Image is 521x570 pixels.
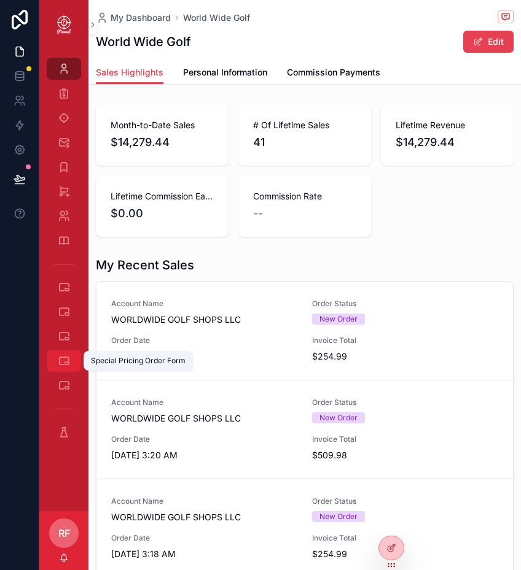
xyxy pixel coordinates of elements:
[111,336,297,345] span: Order Date
[287,61,380,86] a: Commission Payments
[183,66,267,79] span: Personal Information
[319,314,358,325] div: New Order
[319,412,358,423] div: New Order
[111,533,297,543] span: Order Date
[183,12,250,24] a: World Wide Golf
[312,548,498,560] span: $254.99
[96,256,194,274] h1: My Recent Sales
[111,548,297,560] span: [DATE] 3:18 AM
[111,299,297,309] span: Account Name
[96,61,163,85] a: Sales Highlights
[312,336,498,345] span: Invoice Total
[312,449,498,461] span: $509.98
[253,119,356,131] span: # Of Lifetime Sales
[111,412,241,425] span: WORLDWIDE GOLF SHOPS LLC
[111,496,297,506] span: Account Name
[312,533,498,543] span: Invoice Total
[111,314,241,326] span: WORLDWIDE GOLF SHOPS LLC
[39,49,88,459] div: scrollable content
[111,205,214,222] span: $0.00
[312,496,498,506] span: Order Status
[111,190,214,202] span: Lifetime Commission Earnings
[111,12,171,24] span: My Dashboard
[111,511,241,523] span: WORLDWIDE GOLF SHOPS LLC
[111,434,297,444] span: Order Date
[111,134,214,151] span: $14,279.44
[312,434,498,444] span: Invoice Total
[312,299,498,309] span: Order Status
[58,526,70,541] span: RF
[96,66,163,79] span: Sales Highlights
[111,119,214,131] span: Month-to-Date Sales
[111,350,297,363] span: [DATE] 3:21 AM
[96,33,191,50] h1: World Wide Golf
[183,61,267,86] a: Personal Information
[96,12,171,24] a: My Dashboard
[54,15,74,34] img: App logo
[312,398,498,407] span: Order Status
[319,511,358,522] div: New Order
[396,134,499,151] span: $14,279.44
[111,449,297,461] span: [DATE] 3:20 AM
[111,398,297,407] span: Account Name
[396,119,499,131] span: Lifetime Revenue
[253,134,356,151] span: 41
[463,31,514,53] button: Edit
[312,350,498,363] span: $254.99
[253,205,263,222] span: --
[253,190,356,202] span: Commission Rate
[287,66,380,79] span: Commission Payments
[91,356,186,366] div: Special Pricing Order Form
